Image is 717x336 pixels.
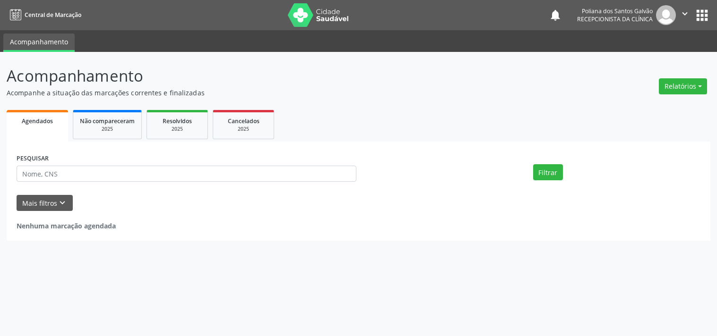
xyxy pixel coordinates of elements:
[3,34,75,52] a: Acompanhamento
[676,5,694,25] button: 
[17,221,116,230] strong: Nenhuma marcação agendada
[17,166,356,182] input: Nome, CNS
[220,126,267,133] div: 2025
[694,7,710,24] button: apps
[659,78,707,94] button: Relatórios
[549,8,562,22] button: notifications
[7,64,499,88] p: Acompanhamento
[57,198,68,208] i: keyboard_arrow_down
[80,126,135,133] div: 2025
[7,88,499,98] p: Acompanhe a situação das marcações correntes e finalizadas
[25,11,81,19] span: Central de Marcação
[17,195,73,211] button: Mais filtroskeyboard_arrow_down
[7,7,81,23] a: Central de Marcação
[680,8,690,19] i: 
[80,117,135,125] span: Não compareceram
[533,164,563,180] button: Filtrar
[577,7,653,15] div: Poliana dos Santos Galvão
[154,126,201,133] div: 2025
[577,15,653,23] span: Recepcionista da clínica
[656,5,676,25] img: img
[22,117,53,125] span: Agendados
[163,117,192,125] span: Resolvidos
[228,117,259,125] span: Cancelados
[17,151,49,166] label: PESQUISAR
